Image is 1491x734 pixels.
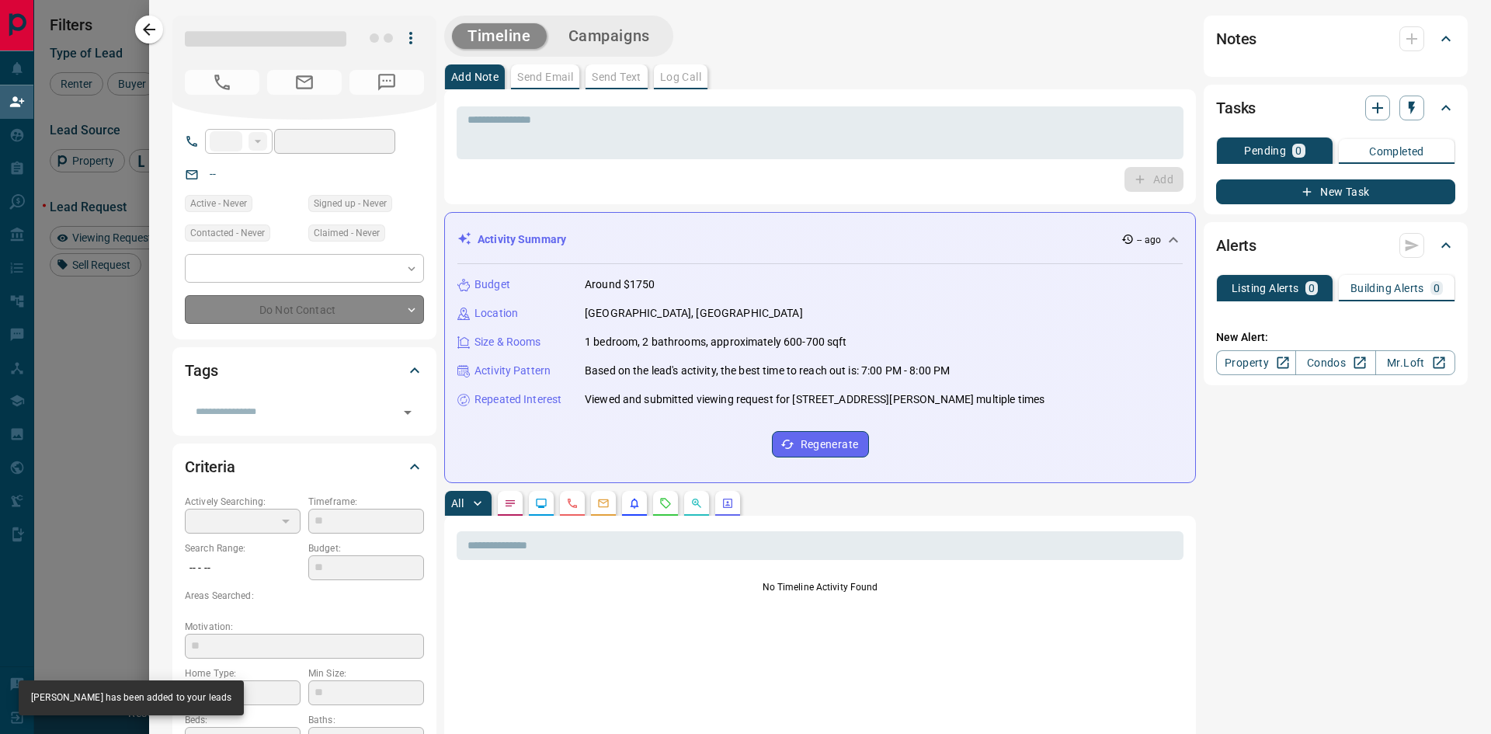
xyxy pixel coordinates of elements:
svg: Requests [659,497,672,510]
p: Min Size: [308,666,424,680]
p: All [451,498,464,509]
p: Add Note [451,71,499,82]
p: No Timeline Activity Found [457,580,1183,594]
button: Timeline [452,23,547,49]
p: Budget: [308,541,424,555]
p: Activity Summary [478,231,566,248]
p: Location [474,305,518,322]
button: Open [397,402,419,423]
span: Claimed - Never [314,225,380,241]
h2: Notes [1216,26,1256,51]
p: Baths: [308,713,424,727]
p: -- - -- [185,555,301,581]
p: 0 [1434,283,1440,294]
div: Criteria [185,448,424,485]
p: Beds: [185,713,301,727]
h2: Tasks [1216,96,1256,120]
a: -- [210,168,216,180]
p: 1 bedroom, 2 bathrooms, approximately 600-700 sqft [585,334,847,350]
div: [PERSON_NAME] has been added to your leads [31,685,231,711]
p: Areas Searched: [185,589,424,603]
div: Do Not Contact [185,295,424,324]
span: Contacted - Never [190,225,265,241]
a: Condos [1295,350,1375,375]
span: No Number [185,70,259,95]
div: Tags [185,352,424,389]
p: Motivation: [185,620,424,634]
svg: Agent Actions [721,497,734,510]
p: Repeated Interest [474,391,561,408]
svg: Opportunities [690,497,703,510]
svg: Lead Browsing Activity [535,497,547,510]
p: Building Alerts [1350,283,1424,294]
button: Campaigns [553,23,666,49]
p: 0 [1309,283,1315,294]
span: Signed up - Never [314,196,387,211]
p: Timeframe: [308,495,424,509]
div: Activity Summary-- ago [457,225,1183,254]
p: Pending [1244,145,1286,156]
div: Alerts [1216,227,1455,264]
div: Tasks [1216,89,1455,127]
svg: Emails [597,497,610,510]
p: Listing Alerts [1232,283,1299,294]
svg: Listing Alerts [628,497,641,510]
button: Regenerate [772,431,869,457]
button: New Task [1216,179,1455,204]
p: 0 [1295,145,1302,156]
a: Property [1216,350,1296,375]
h2: Alerts [1216,233,1256,258]
p: Actively Searching: [185,495,301,509]
span: No Email [267,70,342,95]
p: Home Type: [185,666,301,680]
p: Based on the lead's activity, the best time to reach out is: 7:00 PM - 8:00 PM [585,363,950,379]
span: Active - Never [190,196,247,211]
span: No Number [349,70,424,95]
p: Completed [1369,146,1424,157]
svg: Calls [566,497,579,510]
p: -- ago [1137,233,1161,247]
a: Mr.Loft [1375,350,1455,375]
p: [GEOGRAPHIC_DATA], [GEOGRAPHIC_DATA] [585,305,803,322]
p: Search Range: [185,541,301,555]
h2: Criteria [185,454,235,479]
h2: Tags [185,358,217,383]
p: New Alert: [1216,329,1455,346]
p: Around $1750 [585,277,655,293]
p: Size & Rooms [474,334,541,350]
p: Viewed and submitted viewing request for [STREET_ADDRESS][PERSON_NAME] multiple times [585,391,1044,408]
p: Budget [474,277,510,293]
div: Notes [1216,20,1455,57]
svg: Notes [504,497,516,510]
p: Activity Pattern [474,363,551,379]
